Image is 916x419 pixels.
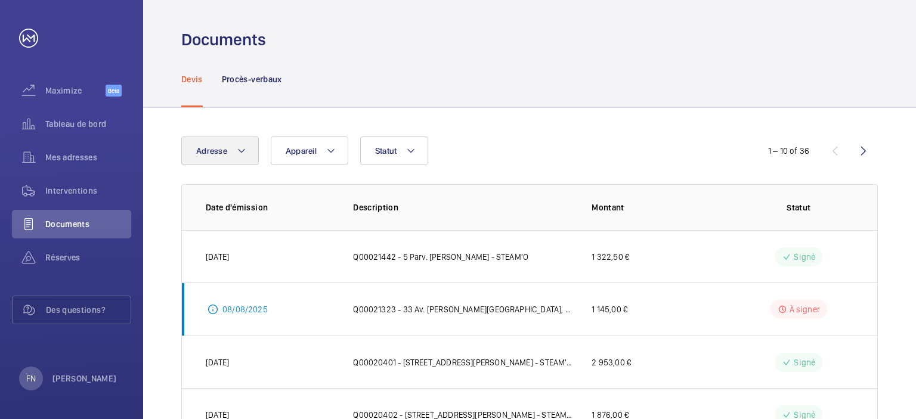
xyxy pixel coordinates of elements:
p: [PERSON_NAME] [52,373,117,384]
p: Q00020401 - [STREET_ADDRESS][PERSON_NAME] - STEAM'O-remplacement e la cellule de porte [353,356,572,368]
p: À signer [790,303,820,315]
p: [DATE] [206,251,229,263]
p: Description [353,201,572,213]
span: Des questions? [46,304,131,316]
p: Signé [794,251,815,263]
p: Statut [744,201,853,213]
p: Montant [592,201,725,213]
span: Tableau de bord [45,118,131,130]
button: Adresse [181,136,259,165]
p: FN [26,373,36,384]
span: Appareil [286,146,317,156]
span: Réserves [45,252,131,263]
p: 2 953,00 € [592,356,631,368]
div: 1 – 10 of 36 [768,145,809,157]
h1: Documents [181,29,266,51]
p: Devis [181,73,203,85]
p: 1 145,00 € [592,303,627,315]
p: Signé [794,356,815,368]
p: Q00021442 - 5 Parv. [PERSON_NAME] - STEAM'O [353,251,528,263]
p: [DATE] [206,356,229,368]
span: Beta [106,85,122,97]
span: Interventions [45,185,131,197]
span: Documents [45,218,131,230]
span: Maximize [45,85,106,97]
p: Procès-verbaux [222,73,282,85]
p: 08/08/2025 [222,303,268,315]
p: Date d'émission [206,201,334,213]
span: Mes adresses [45,151,131,163]
button: Appareil [271,136,348,165]
button: Statut [360,136,429,165]
span: Statut [375,146,397,156]
span: Adresse [196,146,227,156]
p: Q00021323 - 33 Av. [PERSON_NAME][GEOGRAPHIC_DATA], 75013 [GEOGRAPHIC_DATA] - STEAM'O - Porte tamb... [353,303,572,315]
p: 1 322,50 € [592,251,629,263]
